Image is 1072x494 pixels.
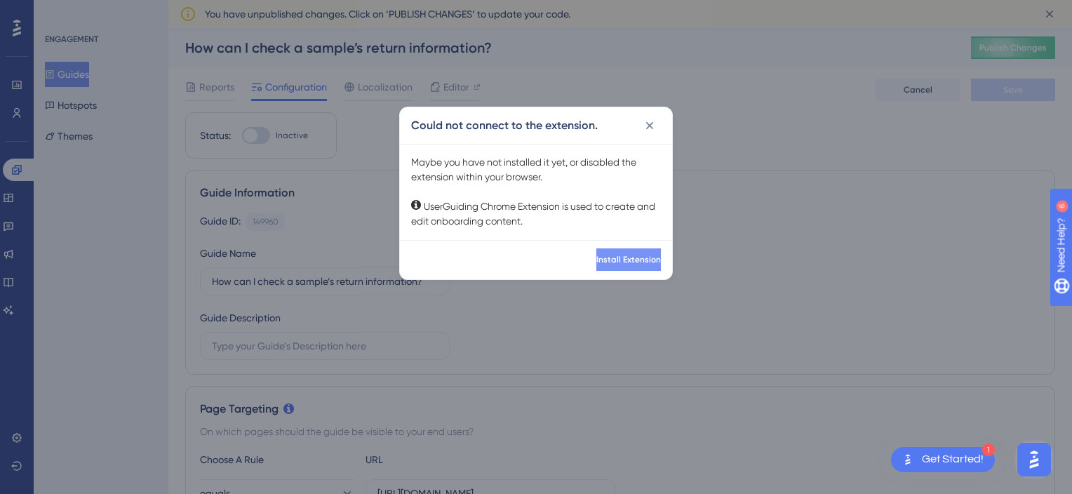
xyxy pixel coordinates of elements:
[98,7,102,18] div: 6
[411,155,661,229] div: Maybe you have not installed it yet, or disabled the extension within your browser. UserGuiding C...
[922,452,984,467] div: Get Started!
[899,451,916,468] img: launcher-image-alternative-text
[1013,439,1055,481] iframe: UserGuiding AI Assistant Launcher
[596,254,661,265] span: Install Extension
[891,447,995,472] div: Open Get Started! checklist, remaining modules: 1
[411,117,598,134] h2: Could not connect to the extension.
[982,443,995,456] div: 1
[33,4,88,20] span: Need Help?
